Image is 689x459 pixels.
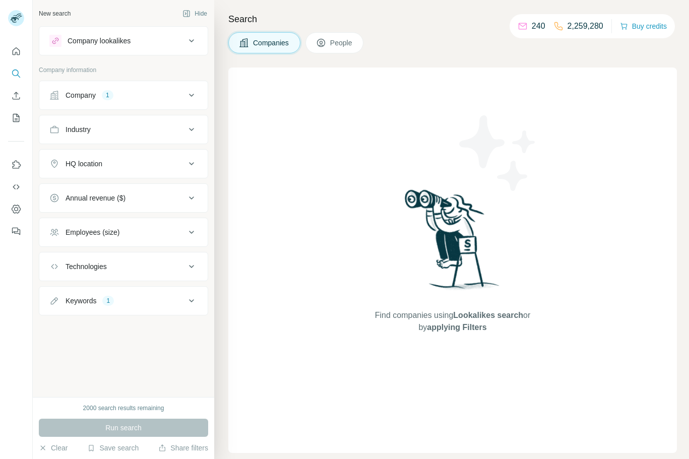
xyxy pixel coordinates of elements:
[102,296,114,305] div: 1
[39,220,208,244] button: Employees (size)
[532,20,545,32] p: 240
[39,83,208,107] button: Company1
[8,109,24,127] button: My lists
[68,36,131,46] div: Company lookalikes
[87,443,139,453] button: Save search
[66,261,107,272] div: Technologies
[83,404,164,413] div: 2000 search results remaining
[39,186,208,210] button: Annual revenue ($)
[66,90,96,100] div: Company
[453,311,523,319] span: Lookalikes search
[372,309,533,334] span: Find companies using or by
[175,6,214,21] button: Hide
[253,38,290,48] span: Companies
[568,20,603,32] p: 2,259,280
[8,222,24,240] button: Feedback
[39,9,71,18] div: New search
[8,87,24,105] button: Enrich CSV
[102,91,113,100] div: 1
[39,254,208,279] button: Technologies
[39,289,208,313] button: Keywords1
[8,200,24,218] button: Dashboard
[8,42,24,60] button: Quick start
[158,443,208,453] button: Share filters
[39,29,208,53] button: Company lookalikes
[39,152,208,176] button: HQ location
[8,178,24,196] button: Use Surfe API
[66,124,91,135] div: Industry
[228,12,677,26] h4: Search
[400,187,505,299] img: Surfe Illustration - Woman searching with binoculars
[330,38,353,48] span: People
[39,117,208,142] button: Industry
[620,19,667,33] button: Buy credits
[427,323,486,332] span: applying Filters
[66,296,96,306] div: Keywords
[8,64,24,83] button: Search
[39,443,68,453] button: Clear
[66,159,102,169] div: HQ location
[66,193,126,203] div: Annual revenue ($)
[8,156,24,174] button: Use Surfe on LinkedIn
[453,108,543,199] img: Surfe Illustration - Stars
[39,65,208,75] p: Company information
[66,227,119,237] div: Employees (size)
